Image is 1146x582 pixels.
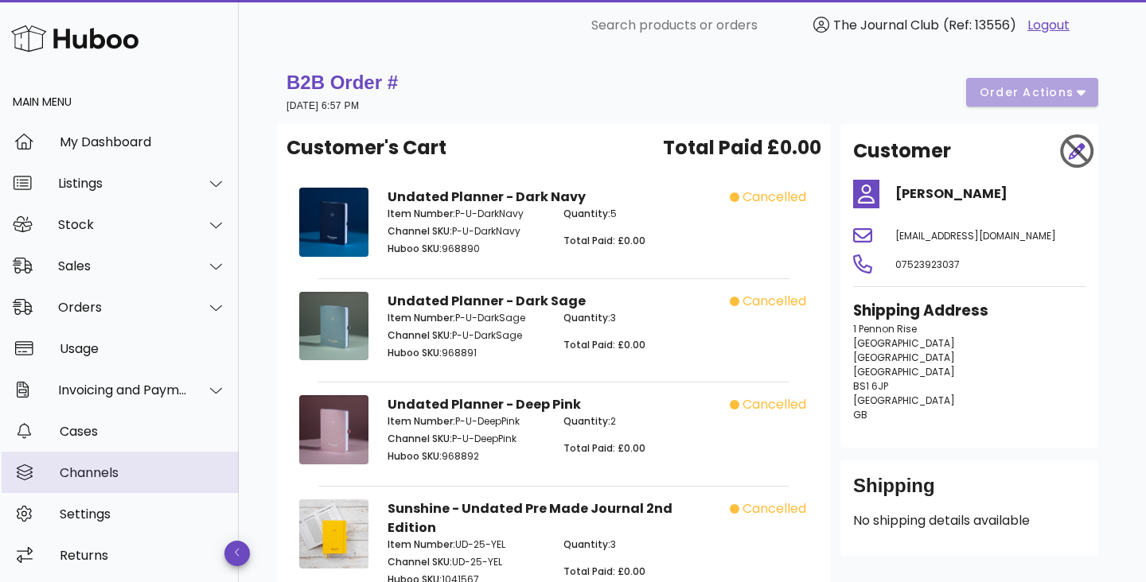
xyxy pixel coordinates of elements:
a: Logout [1027,16,1070,35]
h2: Customer [853,137,951,165]
span: Item Number: [388,414,455,428]
p: P-U-DarkSage [388,311,544,325]
div: Invoicing and Payments [58,382,188,398]
p: 968891 [388,346,544,360]
p: 3 [563,311,720,325]
p: No shipping details available [853,511,1086,530]
span: GB [853,408,867,421]
span: [GEOGRAPHIC_DATA] [853,394,955,407]
span: cancelled [743,395,806,414]
p: P-U-DarkNavy [388,224,544,239]
div: Stock [58,217,188,232]
span: Channel SKU: [388,432,452,445]
img: Huboo Logo [11,21,138,56]
span: Total Paid: £0.00 [563,338,645,351]
div: Returns [60,548,226,563]
span: Channel SKU: [388,224,452,238]
span: BS1 6JP [853,379,888,393]
span: Quantity: [563,414,610,428]
span: Item Number: [388,207,455,220]
span: Item Number: [388,537,455,551]
span: Quantity: [563,207,610,220]
h3: Shipping Address [853,300,1086,322]
div: My Dashboard [60,134,226,149]
span: [GEOGRAPHIC_DATA] [853,336,955,350]
strong: Undated Planner - Dark Sage [388,292,586,310]
span: cancelled [743,188,806,207]
img: Product Image [299,292,368,361]
p: P-U-DarkSage [388,328,544,343]
span: Quantity: [563,311,610,324]
span: Huboo SKU: [388,346,442,359]
div: Sales [58,258,188,274]
span: The Journal Club [833,16,939,34]
p: P-U-DarkNavy [388,207,544,221]
span: [EMAIL_ADDRESS][DOMAIN_NAME] [895,229,1056,242]
p: P-U-DeepPink [388,414,544,429]
span: cancelled [743,499,806,518]
strong: Undated Planner - Dark Navy [388,188,586,206]
span: [GEOGRAPHIC_DATA] [853,351,955,364]
img: Product Image [299,395,368,464]
p: 5 [563,207,720,221]
div: Orders [58,300,188,315]
span: Customer's Cart [286,134,446,162]
span: [GEOGRAPHIC_DATA] [853,365,955,378]
p: 968890 [388,242,544,256]
span: Total Paid: £0.00 [563,234,645,247]
div: Cases [60,424,226,439]
p: 2 [563,414,720,429]
p: 968892 [388,449,544,464]
span: Item Number: [388,311,455,324]
div: Listings [58,176,188,191]
h4: [PERSON_NAME] [895,184,1086,204]
p: P-U-DeepPink [388,432,544,446]
span: Channel SKU: [388,555,452,568]
div: Channels [60,465,226,480]
span: Total Paid: £0.00 [563,565,645,578]
span: cancelled [743,292,806,311]
img: Product Image [299,188,368,257]
span: Channel SKU: [388,328,452,342]
div: Usage [60,341,226,356]
span: (Ref: 13556) [943,16,1016,34]
img: Product Image [299,499,368,568]
div: Shipping [853,473,1086,511]
div: Settings [60,506,226,522]
small: [DATE] 6:57 PM [286,100,359,111]
span: Huboo SKU: [388,449,442,463]
span: 07523923037 [895,258,960,271]
p: UD-25-YEL [388,555,544,569]
strong: B2B Order # [286,72,398,93]
p: UD-25-YEL [388,537,544,552]
span: 1 Pennon Rise [853,322,917,336]
span: Huboo SKU: [388,242,442,255]
strong: Undated Planner - Deep Pink [388,395,581,413]
span: Quantity: [563,537,610,551]
strong: Sunshine - Undated Pre Made Journal 2nd Edition [388,499,672,537]
span: Total Paid £0.00 [663,134,821,162]
p: 3 [563,537,720,552]
span: Total Paid: £0.00 [563,441,645,455]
